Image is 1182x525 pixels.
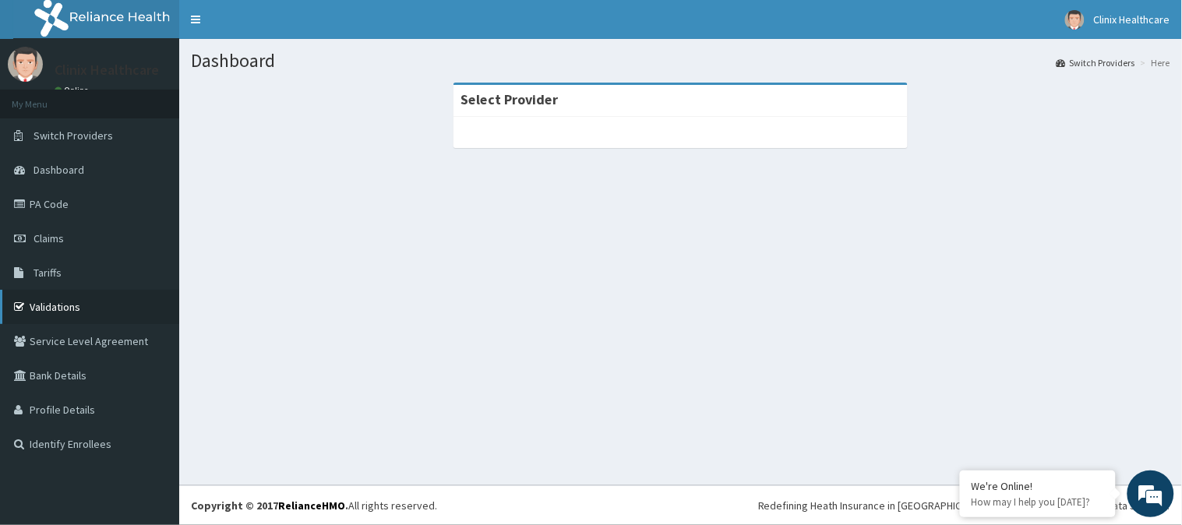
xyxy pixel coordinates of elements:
footer: All rights reserved. [179,485,1182,525]
li: Here [1137,56,1170,69]
span: We're online! [90,161,215,319]
p: Clinix Healthcare [55,63,159,77]
img: User Image [8,47,43,82]
img: User Image [1065,10,1085,30]
span: Clinix Healthcare [1094,12,1170,26]
textarea: Type your message and hit 'Enter' [8,355,297,410]
a: RelianceHMO [278,499,345,513]
span: Tariffs [34,266,62,280]
strong: Copyright © 2017 . [191,499,348,513]
a: Online [55,85,92,96]
img: d_794563401_company_1708531726252_794563401 [29,78,63,117]
span: Claims [34,231,64,245]
a: Switch Providers [1057,56,1135,69]
div: We're Online! [972,479,1104,493]
div: Chat with us now [81,87,262,107]
div: Minimize live chat window [256,8,293,45]
span: Dashboard [34,163,84,177]
p: How may I help you today? [972,495,1104,509]
h1: Dashboard [191,51,1170,71]
div: Redefining Heath Insurance in [GEOGRAPHIC_DATA] using Telemedicine and Data Science! [758,498,1170,513]
span: Switch Providers [34,129,113,143]
strong: Select Provider [461,90,559,108]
